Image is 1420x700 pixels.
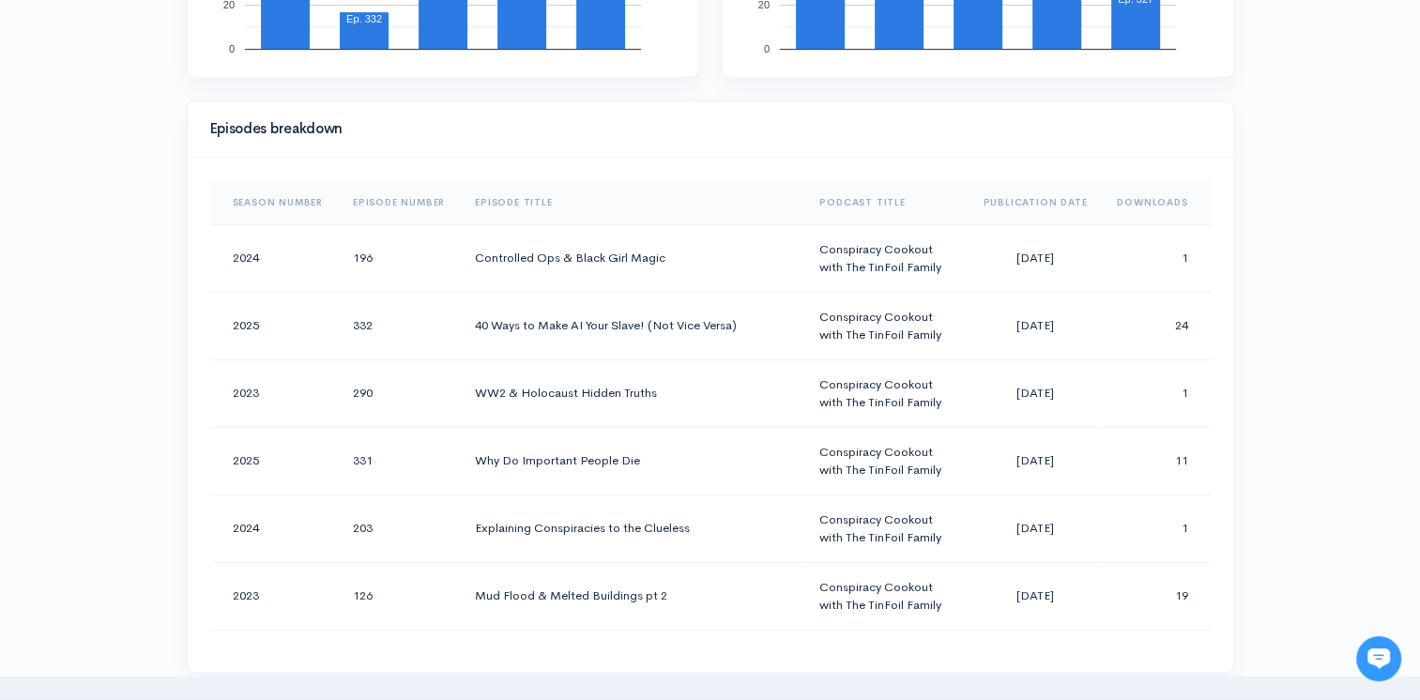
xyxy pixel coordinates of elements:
[1102,224,1210,292] td: 1
[28,125,347,215] h2: Just let us know if you need anything and we'll be happy to help! 🙂
[804,630,968,697] td: Conspiracy Cookout with The TinFoil Family
[1356,636,1401,681] iframe: gist-messenger-bubble-iframe
[210,121,1199,137] h4: Episodes breakdown
[29,249,346,286] button: New conversation
[804,292,968,359] td: Conspiracy Cookout with The TinFoil Family
[338,359,460,427] td: 290
[338,630,460,697] td: 190
[210,630,338,697] td: 2023
[968,292,1102,359] td: [DATE]
[25,322,350,344] p: Find an answer quickly
[968,180,1102,225] th: Sort column
[338,224,460,292] td: 196
[460,562,804,630] td: Mud Flood & Melted Buildings pt 2
[460,180,804,225] th: Sort column
[338,180,460,225] th: Sort column
[210,495,338,562] td: 2024
[1102,562,1210,630] td: 19
[338,427,460,495] td: 331
[804,359,968,427] td: Conspiracy Cookout with The TinFoil Family
[1102,292,1210,359] td: 24
[968,427,1102,495] td: [DATE]
[763,43,769,54] text: 0
[338,562,460,630] td: 126
[968,359,1102,427] td: [DATE]
[460,292,804,359] td: 40 Ways to Make AI Your Slave! (Not Vice Versa)
[338,495,460,562] td: 203
[968,562,1102,630] td: [DATE]
[121,260,225,275] span: New conversation
[460,630,804,697] td: Connecting Conspiracies
[804,562,968,630] td: Conspiracy Cookout with The TinFoil Family
[460,495,804,562] td: Explaining Conspiracies to the Clueless
[210,224,338,292] td: 2024
[1102,427,1210,495] td: 11
[1102,359,1210,427] td: 1
[210,562,338,630] td: 2023
[210,180,338,225] th: Sort column
[338,292,460,359] td: 332
[210,359,338,427] td: 2023
[460,359,804,427] td: WW2 & Holocaust Hidden Truths
[968,630,1102,697] td: [DATE]
[804,427,968,495] td: Conspiracy Cookout with The TinFoil Family
[28,91,347,121] h1: Hi 👋
[1102,630,1210,697] td: 1
[54,353,335,390] input: Search articles
[1102,180,1210,225] th: Sort column
[228,43,234,54] text: 0
[804,495,968,562] td: Conspiracy Cookout with The TinFoil Family
[460,224,804,292] td: Controlled Ops & Black Girl Magic
[346,13,382,24] text: Ep. 332
[210,292,338,359] td: 2025
[804,224,968,292] td: Conspiracy Cookout with The TinFoil Family
[210,427,338,495] td: 2025
[1102,495,1210,562] td: 1
[804,180,968,225] th: Sort column
[460,427,804,495] td: Why Do Important People Die
[968,224,1102,292] td: [DATE]
[968,495,1102,562] td: [DATE]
